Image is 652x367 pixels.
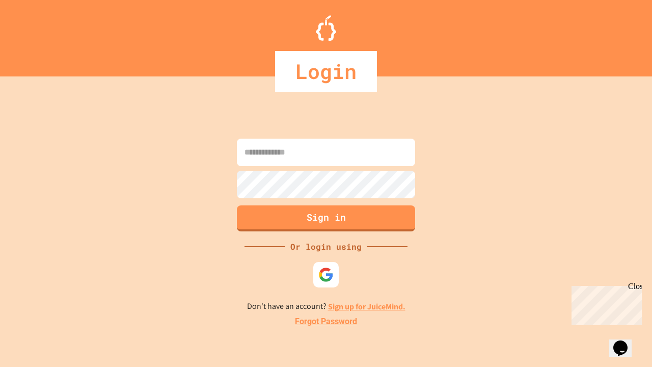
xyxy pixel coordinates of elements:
iframe: chat widget [567,282,642,325]
div: Login [275,51,377,92]
div: Chat with us now!Close [4,4,70,65]
a: Forgot Password [295,316,357,328]
img: google-icon.svg [318,267,334,282]
button: Sign in [237,205,415,231]
p: Don't have an account? [247,300,405,313]
iframe: chat widget [609,326,642,357]
img: Logo.svg [316,15,336,41]
div: Or login using [285,241,367,253]
a: Sign up for JuiceMind. [328,301,405,312]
